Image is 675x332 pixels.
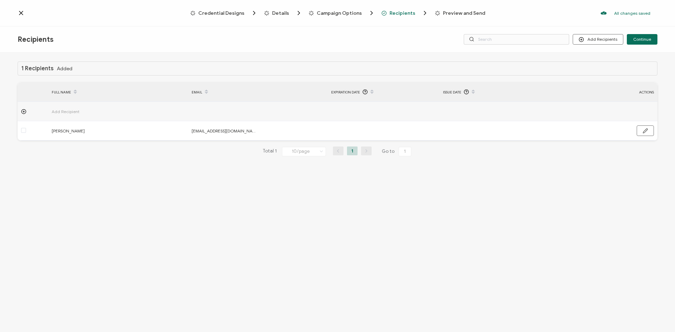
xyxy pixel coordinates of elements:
[627,34,657,45] button: Continue
[263,147,277,156] span: Total 1
[264,9,302,17] span: Details
[52,108,118,116] span: Add Recipient
[190,9,485,17] div: Breadcrumb
[18,35,53,44] span: Recipients
[591,88,657,96] div: ACTIONS
[192,127,258,135] span: [EMAIL_ADDRESS][DOMAIN_NAME]
[309,9,375,17] span: Campaign Options
[57,66,72,71] span: Added
[317,11,362,16] span: Campaign Options
[435,11,485,16] span: Preview and Send
[573,34,623,45] button: Add Recipients
[21,65,53,72] h1: 1 Recipients
[272,11,289,16] span: Details
[347,147,358,155] li: 1
[48,86,188,98] div: FULL NAME
[381,9,429,17] span: Recipients
[633,37,651,41] span: Continue
[382,147,413,156] span: Go to
[464,34,569,45] input: Search
[443,11,485,16] span: Preview and Send
[331,88,360,96] span: Expiration Date
[640,298,675,332] iframe: Chat Widget
[190,9,258,17] span: Credential Designs
[443,88,461,96] span: Issue Date
[614,11,650,16] p: All changes saved
[282,147,326,156] input: Select
[198,11,244,16] span: Credential Designs
[52,127,118,135] span: [PERSON_NAME]
[188,86,328,98] div: EMAIL
[390,11,415,16] span: Recipients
